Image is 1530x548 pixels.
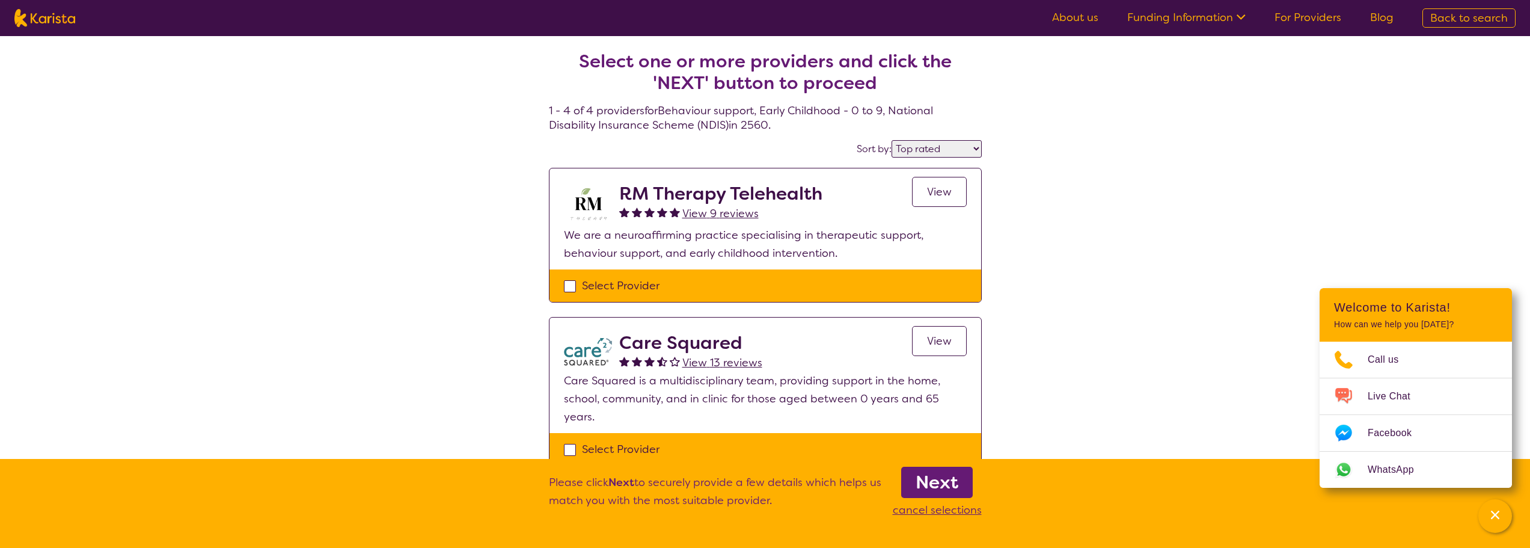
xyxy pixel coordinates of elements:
[927,334,952,348] span: View
[682,205,759,223] a: View 9 reviews
[619,207,629,217] img: fullstar
[564,372,967,426] p: Care Squared is a multidisciplinary team, providing support in the home, school, community, and i...
[14,9,75,27] img: Karista logo
[1274,10,1341,25] a: For Providers
[549,22,982,132] h4: 1 - 4 of 4 providers for Behaviour support , Early Childhood - 0 to 9 , National Disability Insur...
[912,326,967,356] a: View
[682,354,762,372] a: View 13 reviews
[1320,452,1512,488] a: Web link opens in a new tab.
[1052,10,1098,25] a: About us
[1368,424,1426,442] span: Facebook
[1320,342,1512,488] ul: Choose channel
[857,143,892,155] label: Sort by:
[927,185,952,199] span: View
[1422,8,1516,28] a: Back to search
[670,207,680,217] img: fullstar
[682,206,759,221] span: View 9 reviews
[632,207,642,217] img: fullstar
[1368,461,1428,479] span: WhatsApp
[916,470,958,494] b: Next
[1368,387,1425,405] span: Live Chat
[657,207,667,217] img: fullstar
[670,356,680,366] img: emptystar
[1320,288,1512,488] div: Channel Menu
[657,356,667,366] img: halfstar
[893,501,982,519] p: cancel selections
[644,207,655,217] img: fullstar
[682,356,762,370] span: View 13 reviews
[1368,351,1413,369] span: Call us
[1334,319,1498,330] p: How can we help you [DATE]?
[563,51,967,94] h2: Select one or more providers and click the 'NEXT' button to proceed
[608,475,634,490] b: Next
[619,332,762,354] h2: Care Squared
[901,467,973,498] a: Next
[912,177,967,207] a: View
[1127,10,1246,25] a: Funding Information
[1430,11,1508,25] span: Back to search
[619,356,629,366] img: fullstar
[564,226,967,262] p: We are a neuroaffirming practice specialising in therapeutic support, behaviour support, and earl...
[1334,300,1498,315] h2: Welcome to Karista!
[564,332,612,372] img: watfhvlxxexrmzu5ckj6.png
[632,356,642,366] img: fullstar
[1478,499,1512,533] button: Channel Menu
[564,183,612,226] img: b3hjthhf71fnbidirs13.png
[549,473,881,519] p: Please click to securely provide a few details which helps us match you with the most suitable pr...
[644,356,655,366] img: fullstar
[619,183,822,205] h2: RM Therapy Telehealth
[1370,10,1394,25] a: Blog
